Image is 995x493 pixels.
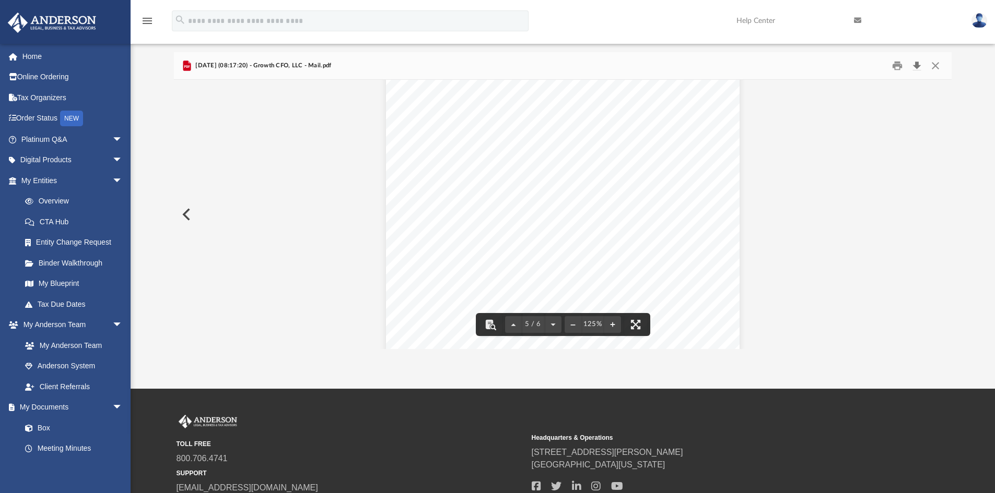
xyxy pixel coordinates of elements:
div: Current zoom level [581,321,604,328]
a: Entity Change Request [15,232,138,253]
img: Anderson Advisors Platinum Portal [177,415,239,428]
a: Anderson System [15,356,133,377]
button: Zoom in [604,313,621,336]
a: My Anderson Teamarrow_drop_down [7,315,133,335]
a: CTA Hub [15,211,138,232]
button: Toggle findbar [479,313,502,336]
i: menu [141,15,154,27]
img: User Pic [971,13,987,28]
span: arrow_drop_down [112,150,133,171]
a: Online Ordering [7,67,138,88]
span: [DATE] (08:17:20) - Growth CFO, LLC - Mail.pdf [193,61,331,70]
small: Headquarters & Operations [532,433,880,442]
span: 5 / 6 [522,321,545,328]
div: NEW [60,111,83,126]
small: SUPPORT [177,468,524,478]
button: Previous File [174,200,197,229]
a: Overview [15,191,138,212]
a: 800.706.4741 [177,454,228,463]
button: Previous page [505,313,522,336]
a: My Blueprint [15,273,133,294]
a: [STREET_ADDRESS][PERSON_NAME] [532,448,683,456]
a: Tax Due Dates [15,294,138,315]
a: Box [15,417,128,438]
button: Enter fullscreen [624,313,647,336]
button: Print [887,58,908,74]
a: My Entitiesarrow_drop_down [7,170,138,191]
a: Binder Walkthrough [15,252,138,273]
a: [EMAIL_ADDRESS][DOMAIN_NAME] [177,483,318,492]
a: Order StatusNEW [7,108,138,129]
div: File preview [174,80,952,349]
a: menu [141,20,154,27]
button: Next page [545,313,561,336]
a: Platinum Q&Aarrow_drop_down [7,129,138,150]
span: arrow_drop_down [112,129,133,150]
a: Digital Productsarrow_drop_down [7,150,138,171]
a: Client Referrals [15,376,133,397]
div: Document Viewer [174,80,952,349]
div: Preview [174,52,952,349]
a: My Anderson Team [15,335,128,356]
a: [GEOGRAPHIC_DATA][US_STATE] [532,460,665,469]
a: My Documentsarrow_drop_down [7,397,133,418]
small: TOLL FREE [177,439,524,449]
span: arrow_drop_down [112,315,133,336]
span: arrow_drop_down [112,170,133,191]
a: Tax Organizers [7,87,138,108]
button: Download [907,58,926,74]
button: Zoom out [565,313,581,336]
a: Meeting Minutes [15,438,133,459]
button: Close [926,58,945,74]
img: Anderson Advisors Platinum Portal [5,13,99,33]
button: 5 / 6 [522,313,545,336]
i: search [174,14,186,26]
span: arrow_drop_down [112,397,133,418]
a: Home [7,46,138,67]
